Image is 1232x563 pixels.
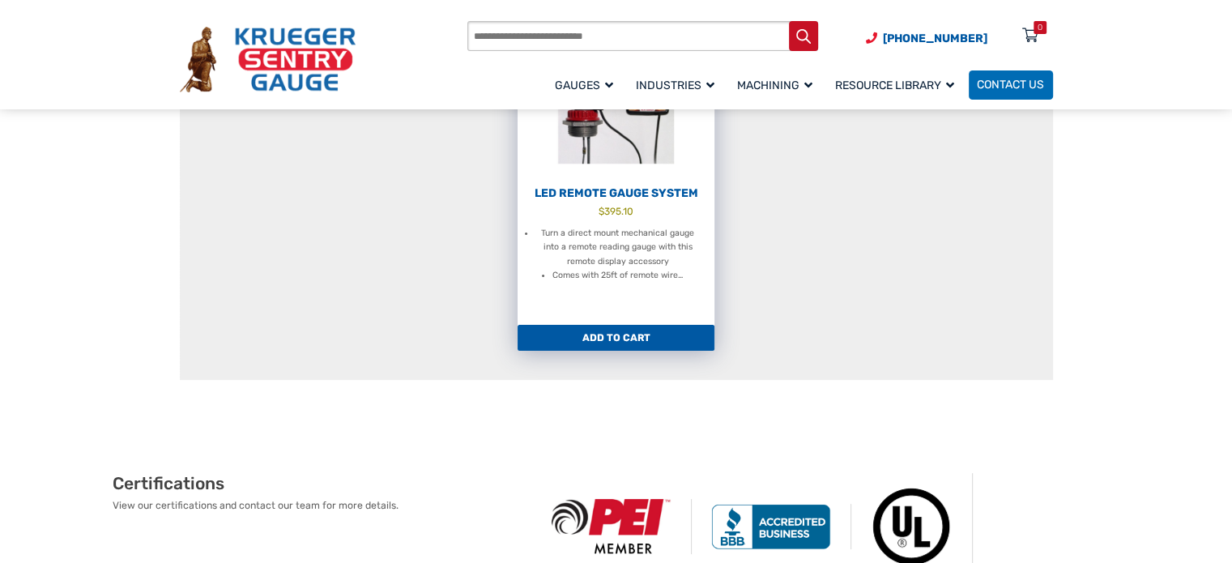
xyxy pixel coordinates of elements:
span: Machining [737,79,812,92]
span: Gauges [555,79,613,92]
div: 0 [1038,21,1042,34]
img: Krueger Sentry Gauge [180,27,356,92]
a: Machining [729,68,827,101]
span: $ [599,206,604,217]
a: LED Remote Gauge System $395.10 Turn a direct mount mechanical gauge into a remote reading gauge ... [518,28,714,326]
h2: LED Remote Gauge System [518,186,714,201]
span: [PHONE_NUMBER] [883,32,987,45]
a: Contact Us [969,70,1053,100]
h2: Certifications [113,473,532,494]
a: Phone Number (920) 434-8860 [866,30,987,47]
a: Industries [628,68,729,101]
img: BBB [692,504,851,549]
span: Industries [636,79,714,92]
bdi: 395.10 [599,206,633,217]
span: Resource Library [835,79,954,92]
img: PEI Member [532,499,692,554]
li: Comes with 25ft of remote wire… [552,268,683,282]
a: Gauges [547,68,628,101]
li: Turn a direct mount mechanical gauge into a remote reading gauge with this remote display accessory [535,226,700,268]
a: Add to cart: “LED Remote Gauge System” [518,325,714,351]
span: Contact Us [977,79,1044,92]
a: Resource Library [827,68,969,101]
p: View our certifications and contact our team for more details. [113,498,532,513]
